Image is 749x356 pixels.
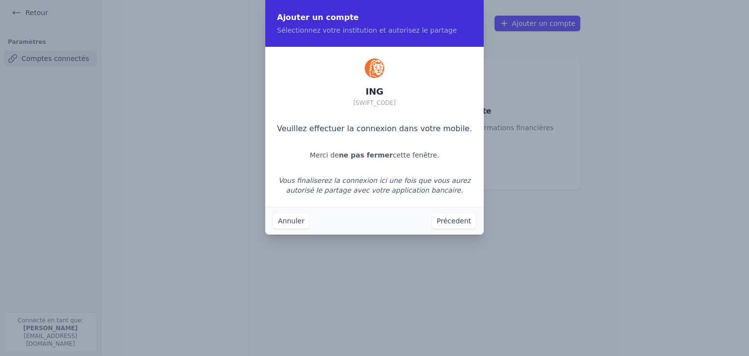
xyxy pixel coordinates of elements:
[353,99,395,106] span: [SWIFT_CODE]
[432,213,476,229] button: Précedent
[273,213,309,229] button: Annuler
[353,86,395,98] h2: ING
[365,59,384,78] img: ING
[310,150,439,160] p: Merci de cette fenêtre.
[277,12,472,23] h2: Ajouter un compte
[339,151,393,159] strong: ne pas fermer
[277,25,472,35] p: Sélectionnez votre institution et autorisez le partage
[277,123,472,135] p: Veuillez effectuer la connexion dans votre mobile.
[273,176,476,195] p: Vous finaliserez la connexion ici une fois que vous aurez autorisé le partage avec votre applicat...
